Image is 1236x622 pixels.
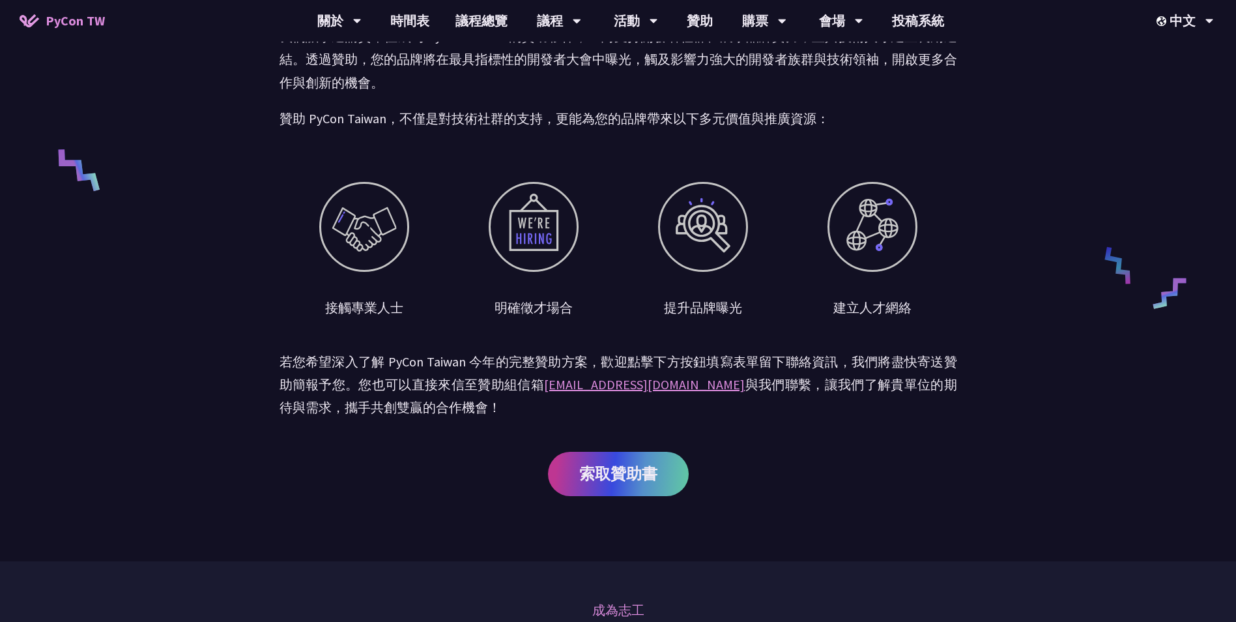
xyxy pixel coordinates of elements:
[592,600,644,620] a: 成為志工
[548,452,689,496] a: 索取贊助書
[1157,16,1170,26] img: Locale Icon
[7,5,118,37] a: PyCon TW
[20,14,39,27] img: Home icon of PyCon TW 2025
[280,107,957,130] p: 贊助 PyCon Taiwan，不僅是對技術社群的支持，更能為您的品牌帶來以下多元價值與推廣資源：
[325,298,403,318] div: 接觸專業人士
[280,350,957,419] p: 若您希望深入了解 PyCon Taiwan 今年的完整贊助方案，歡迎點擊下方按鈕填寫表單留下聯絡資訊，我們將盡快寄送贊助簡報予您。您也可以直接來信至贊助組信箱 與我們聯繫，讓我們了解貴單位的期待...
[46,11,105,31] span: PyCon TW
[544,376,745,392] a: [EMAIL_ADDRESS][DOMAIN_NAME]
[579,466,657,482] span: 索取贊助書
[495,298,573,318] div: 明確徵才場合
[833,298,912,318] div: 建立人才網絡
[664,298,742,318] div: 提升品牌曝光
[280,25,957,94] p: 我們誠摯邀請貴單位成為 PyCon Taiwan 的贊助夥伴，一同支持開發者社群、展示品牌實力，並與技術人才建立長期連結。透過贊助，您的品牌將在最具指標性的開發者大會中曝光，觸及影響力強大的開發...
